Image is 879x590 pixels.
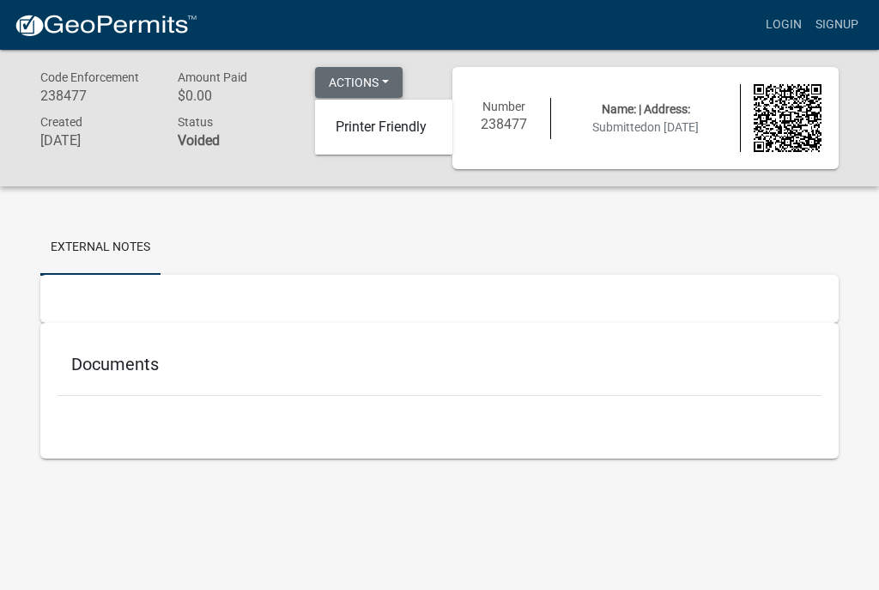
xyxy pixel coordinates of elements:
[809,9,865,41] a: Signup
[178,132,220,149] strong: Voided
[40,221,161,276] a: External Notes
[40,70,139,84] span: Code Enforcement
[315,106,452,148] a: Printer Friendly
[482,100,525,113] span: Number
[40,115,82,129] span: Created
[592,120,699,134] span: Submitted on [DATE]
[178,88,289,104] h6: $0.00
[315,67,403,98] button: Actions
[40,88,152,104] h6: 238477
[315,100,452,155] div: Actions
[602,102,690,116] span: Name: | Address:
[759,9,809,41] a: Login
[754,84,821,152] img: QR code
[40,132,152,149] h6: [DATE]
[470,116,537,132] h6: 238477
[71,354,808,374] h5: Documents
[178,70,247,84] span: Amount Paid
[178,115,213,129] span: Status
